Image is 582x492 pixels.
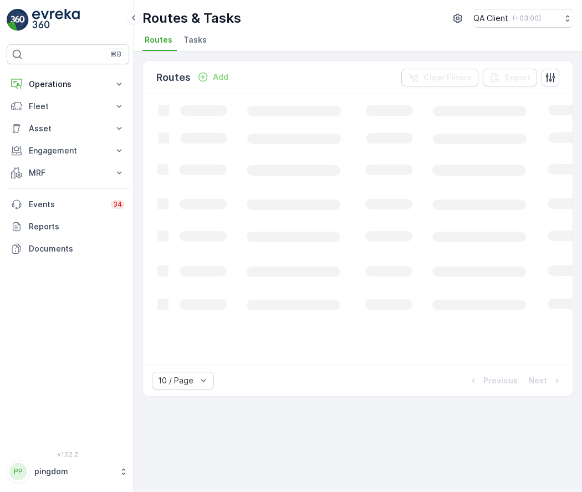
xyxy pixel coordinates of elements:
p: Reports [29,221,125,232]
p: Fleet [29,101,107,112]
img: logo_light-DOdMpM7g.png [32,9,80,31]
p: Clear Filters [423,72,472,83]
p: Engagement [29,145,107,156]
a: Reports [7,216,129,238]
p: 34 [113,200,122,209]
button: QA Client(+03:00) [473,9,573,28]
p: pingdom [34,466,114,477]
p: Routes [156,70,191,85]
p: Next [529,375,547,386]
p: Events [29,199,104,210]
p: Export [505,72,530,83]
button: Engagement [7,140,129,162]
button: Clear Filters [401,69,478,86]
a: Documents [7,238,129,260]
p: QA Client [473,13,508,24]
button: PPpingdom [7,460,129,483]
p: ⌘B [110,50,121,59]
p: MRF [29,167,107,178]
p: Routes & Tasks [142,9,241,27]
span: v 1.52.2 [7,451,129,458]
button: Operations [7,73,129,95]
button: Previous [467,374,519,387]
p: Add [213,71,228,83]
button: Add [193,70,233,84]
button: Export [483,69,537,86]
p: Documents [29,243,125,254]
p: Asset [29,123,107,134]
a: Events34 [7,193,129,216]
span: Routes [145,34,172,45]
img: logo [7,9,29,31]
p: Operations [29,79,107,90]
p: ( +03:00 ) [513,14,541,23]
p: Previous [483,375,518,386]
div: PP [9,463,27,480]
button: Next [528,374,564,387]
button: Asset [7,117,129,140]
button: MRF [7,162,129,184]
button: Fleet [7,95,129,117]
span: Tasks [183,34,207,45]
